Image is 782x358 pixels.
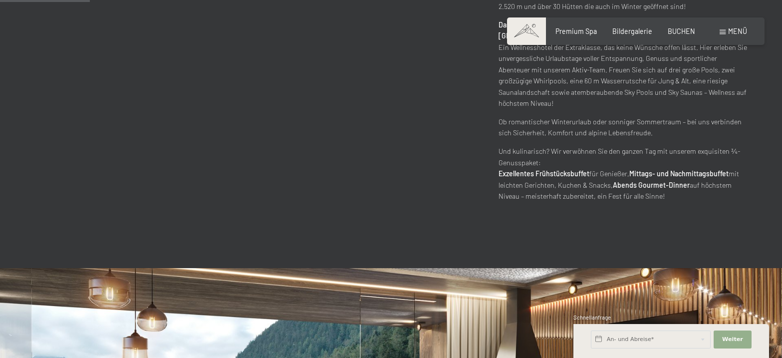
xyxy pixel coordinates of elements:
[728,27,747,35] span: Menü
[499,146,749,202] p: Und kulinarisch? Wir verwöhnen Sie den ganzen Tag mit unserem exquisiten ¾-Genusspaket: für Genie...
[629,169,729,178] strong: Mittags- und Nachmittagsbuffet
[499,20,734,40] strong: Das Alpine [GEOGRAPHIC_DATA] Schwarzenstein im [GEOGRAPHIC_DATA] – [GEOGRAPHIC_DATA]:
[499,19,749,109] p: Ein Wellnesshotel der Extraklasse, das keine Wünsche offen lässt. Hier erleben Sie unvergessliche...
[612,27,652,35] a: Bildergalerie
[668,27,695,35] a: BUCHEN
[714,331,752,349] button: Weiter
[499,116,749,139] p: Ob romantischer Winterurlaub oder sonniger Sommertraum – bei uns verbinden sich Sicherheit, Komfo...
[555,27,597,35] a: Premium Spa
[499,169,589,178] strong: Exzellentes Frühstücksbuffet
[573,314,611,321] span: Schnellanfrage
[722,336,743,344] span: Weiter
[613,181,690,189] strong: Abends Gourmet-Dinner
